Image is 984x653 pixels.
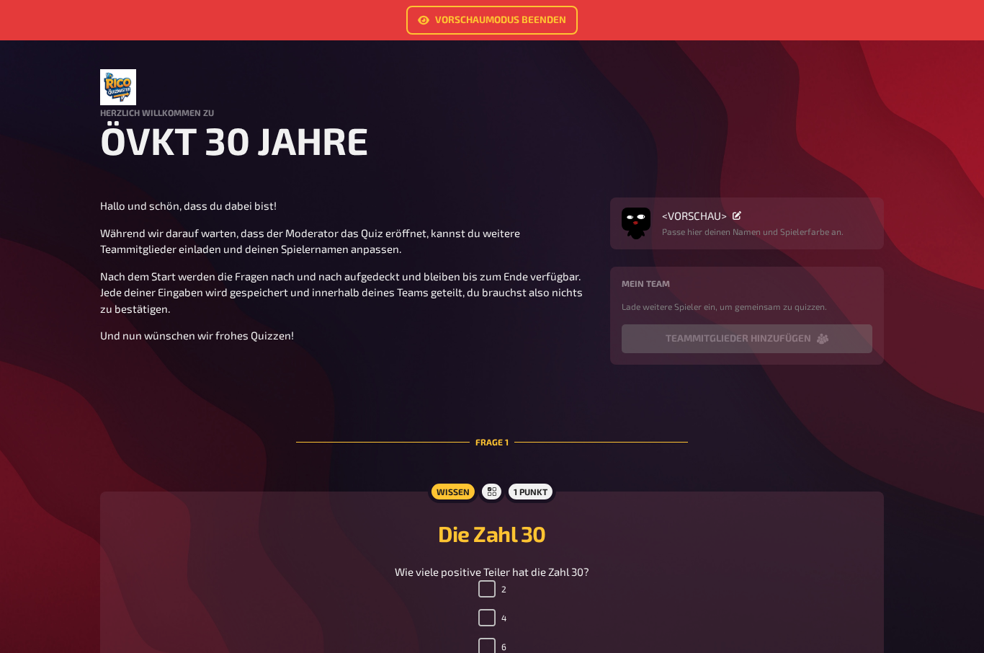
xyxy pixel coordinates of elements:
div: Frage 1 [296,401,688,483]
button: Avatar [622,209,650,238]
h1: ÖVKT 30 JAHRE [100,117,884,163]
h4: Herzlich Willkommen zu [100,107,884,117]
a: Vorschaumodus beenden [406,6,578,35]
span: <VORSCHAU> [662,209,727,222]
img: Avatar [622,205,650,234]
p: Passe hier deinen Namen und Spielerfarbe an. [662,225,844,238]
p: Lade weitere Spieler ein, um gemeinsam zu quizzen. [622,300,872,313]
h2: Die Zahl 30 [117,520,867,546]
label: 4 [478,609,506,626]
p: Hallo und schön, dass du dabei bist! [100,197,593,214]
div: Wissen [428,480,478,503]
label: 2 [478,580,506,598]
span: Wie viele positive Teiler hat die Zahl 30? [395,565,589,578]
p: Und nun wünschen wir frohes Quizzen! [100,327,593,344]
p: Nach dem Start werden die Fragen nach und nach aufgedeckt und bleiben bis zum Ende verfügbar. Jed... [100,268,593,317]
h4: Mein Team [622,278,872,288]
button: Teammitglieder hinzufügen [622,324,872,353]
p: Während wir darauf warten, dass der Moderator das Quiz eröffnet, kannst du weitere Teammitglieder... [100,225,593,257]
div: 1 Punkt [505,480,556,503]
